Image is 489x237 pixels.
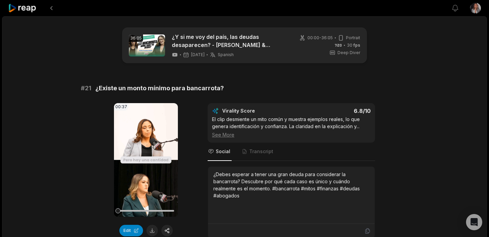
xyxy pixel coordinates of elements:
span: # 21 [81,84,91,93]
nav: Tabs [208,143,375,161]
video: Your browser does not support mp4 format. [114,103,178,217]
span: Transcript [249,148,273,155]
div: El clip desmiente un mito común y muestra ejemplos reales, lo que genera identificación y confian... [212,116,371,138]
div: See More [212,131,371,138]
span: Social [216,148,230,155]
div: 6.8 /10 [298,108,371,114]
button: Edit [119,225,143,236]
div: ¿Debes esperar a tener una gran deuda para considerar la bancarrota? Descubre por qué cada caso e... [213,171,369,199]
div: Open Intercom Messenger [466,214,482,230]
span: Deep Diver [337,50,360,56]
span: [DATE] [191,52,205,57]
span: 30 [347,42,360,48]
a: ¿Y si me voy del país, las deudas desaparecen? - [PERSON_NAME] & [PERSON_NAME] Law Firm explican ... [172,33,288,49]
span: Spanish [218,52,234,57]
span: fps [353,43,360,48]
span: Portrait [346,35,360,41]
span: 00:00 - 36:05 [307,35,333,41]
div: Virality Score [222,108,295,114]
span: ¿Existe un monto mínimo para bancarrota? [95,84,224,93]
